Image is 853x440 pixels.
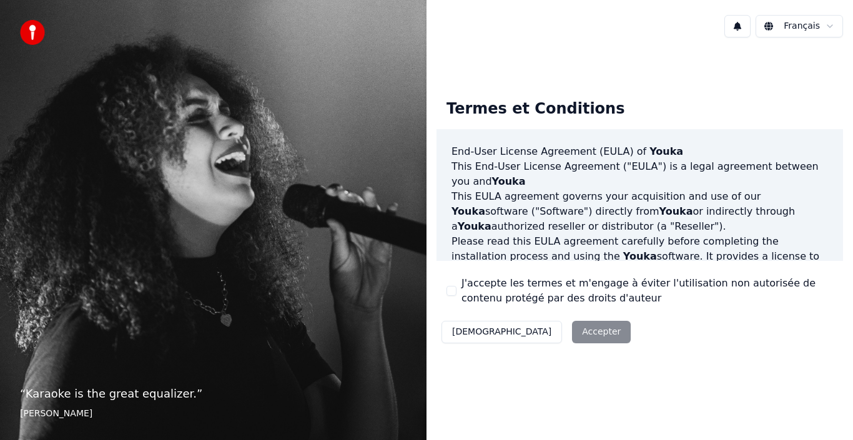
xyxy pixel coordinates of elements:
div: Termes et Conditions [436,89,634,129]
p: This End-User License Agreement ("EULA") is a legal agreement between you and [451,159,828,189]
p: This EULA agreement governs your acquisition and use of our software ("Software") directly from o... [451,189,828,234]
span: Youka [649,145,683,157]
span: Youka [451,205,485,217]
button: [DEMOGRAPHIC_DATA] [441,321,562,343]
label: J'accepte les termes et m'engage à éviter l'utilisation non autorisée de contenu protégé par des ... [461,276,833,306]
span: Youka [659,205,693,217]
h3: End-User License Agreement (EULA) of [451,144,828,159]
span: Youka [492,175,526,187]
p: “ Karaoke is the great equalizer. ” [20,385,407,403]
span: Youka [623,250,657,262]
p: Please read this EULA agreement carefully before completing the installation process and using th... [451,234,828,294]
footer: [PERSON_NAME] [20,408,407,420]
img: youka [20,20,45,45]
span: Youka [458,220,491,232]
